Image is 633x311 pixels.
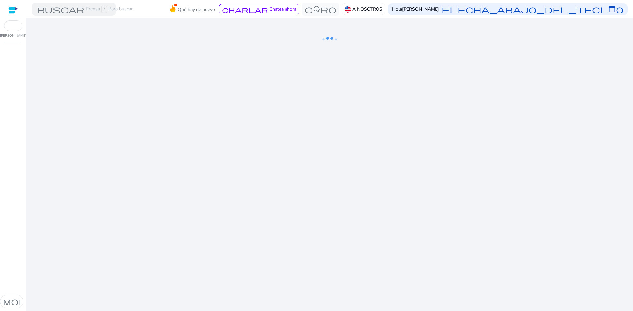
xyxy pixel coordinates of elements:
font: / [104,6,105,12]
button: centro [302,3,339,16]
font: centro [305,5,336,14]
font: modo oscuro [3,297,90,306]
font: Prensa [86,6,100,12]
button: charlarChatea ahora [219,4,299,14]
img: us.svg [345,6,351,13]
font: Para buscar [108,6,133,12]
font: Qué hay de nuevo [178,6,215,13]
font: flecha_abajo_del_teclado [442,5,624,14]
font: Chatea ahora [269,6,296,12]
font: [PERSON_NAME] [402,6,439,12]
font: A NOSOTROS [352,6,382,12]
font: Hola [392,6,402,12]
font: charlar [222,6,268,13]
font: buscar [37,5,84,14]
